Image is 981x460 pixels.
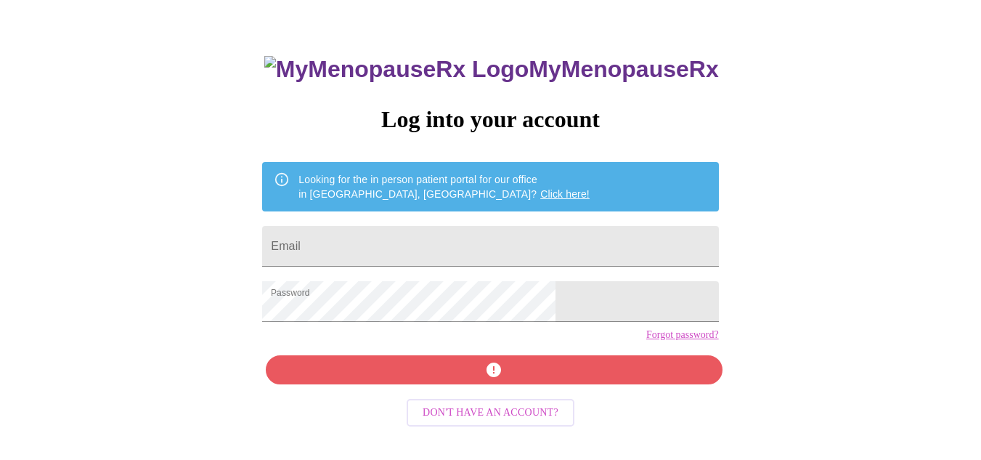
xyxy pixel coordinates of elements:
div: Looking for the in person patient portal for our office in [GEOGRAPHIC_DATA], [GEOGRAPHIC_DATA]? [298,166,590,207]
a: Don't have an account? [403,405,578,418]
a: Forgot password? [646,329,719,341]
h3: MyMenopauseRx [264,56,719,83]
a: Click here! [540,188,590,200]
img: MyMenopauseRx Logo [264,56,529,83]
h3: Log into your account [262,106,718,133]
button: Don't have an account? [407,399,574,427]
span: Don't have an account? [423,404,558,422]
